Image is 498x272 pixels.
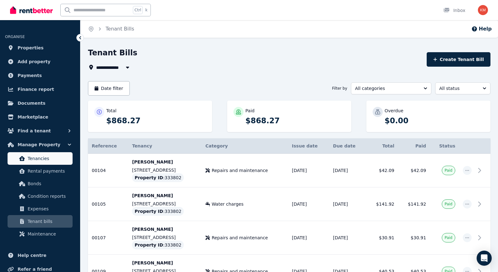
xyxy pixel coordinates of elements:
td: $141.92 [366,187,398,221]
span: Property ID [134,175,163,181]
p: Overdue [385,108,403,114]
span: Condition reports [28,192,70,200]
p: [PERSON_NAME] [132,260,198,266]
span: Documents [18,99,46,107]
p: [STREET_ADDRESS] [132,201,198,207]
th: Due date [329,138,366,154]
span: Add property [18,58,51,65]
a: Bonds [8,177,73,190]
span: k [145,8,147,13]
button: Date filter [88,81,130,96]
a: Marketplace [5,111,75,123]
span: All categories [355,85,419,92]
h1: Tenant Bills [88,48,137,58]
span: Tenant bills [28,218,70,225]
nav: Breadcrumb [80,20,142,38]
p: $868.27 [106,116,206,126]
span: Filter by [332,86,347,91]
td: $30.91 [398,221,430,255]
p: Paid [245,108,254,114]
span: Manage Property [18,141,60,148]
p: $0.00 [385,116,484,126]
p: [STREET_ADDRESS] [132,234,198,241]
a: Properties [5,42,75,54]
span: Finance report [18,86,54,93]
a: Expenses [8,203,73,215]
span: Repairs and maintenance [212,167,268,174]
th: Total [366,138,398,154]
span: Paid [445,235,452,240]
span: Expenses [28,205,70,213]
td: [DATE] [329,221,366,255]
p: $868.27 [245,116,345,126]
a: Payments [5,69,75,82]
button: Create Tenant Bill [427,52,490,67]
td: [DATE] [329,154,366,187]
a: Tenant bills [8,215,73,228]
img: RentBetter [10,5,53,15]
p: [PERSON_NAME] [132,159,198,165]
span: 00105 [92,202,106,207]
p: Total [106,108,117,114]
span: Property ID [134,242,163,248]
a: Maintenance [8,228,73,240]
a: Tenant Bills [106,26,134,32]
a: Finance report [5,83,75,96]
td: [DATE] [288,221,329,255]
span: 00107 [92,235,106,240]
a: Rental payments [8,165,73,177]
span: Ctrl [133,6,143,14]
button: Find a tenant [5,125,75,137]
div: : 333802 [132,173,184,182]
p: [PERSON_NAME] [132,226,198,232]
th: Status [430,138,459,154]
span: Properties [18,44,44,52]
span: ORGANISE [5,35,25,39]
th: Paid [398,138,430,154]
button: All status [435,82,490,94]
td: $30.91 [366,221,398,255]
span: Bonds [28,180,70,187]
span: Payments [18,72,42,79]
span: Water charges [212,201,244,207]
span: Rental payments [28,167,70,175]
td: $141.92 [398,187,430,221]
span: Tenancies [28,155,70,162]
a: Documents [5,97,75,109]
div: Open Intercom Messenger [477,251,492,266]
span: Marketplace [18,113,48,121]
p: [PERSON_NAME] [132,192,198,199]
span: Paid [445,168,452,173]
td: [DATE] [288,187,329,221]
td: [DATE] [288,154,329,187]
span: Paid [445,202,452,207]
th: Category [202,138,288,154]
button: Help [471,25,492,33]
th: Issue date [288,138,329,154]
button: Manage Property [5,138,75,151]
span: All status [439,85,478,92]
span: Property ID [134,208,163,214]
span: Reference [92,143,117,148]
a: Tenancies [8,152,73,165]
div: : 333802 [132,241,184,249]
a: Help centre [5,249,75,262]
td: [DATE] [329,187,366,221]
a: Add property [5,55,75,68]
td: $42.09 [398,154,430,187]
div: Inbox [443,7,465,14]
span: Repairs and maintenance [212,235,268,241]
span: 00104 [92,168,106,173]
img: Karl May [478,5,488,15]
button: All categories [351,82,431,94]
span: Maintenance [28,230,70,238]
a: Condition reports [8,190,73,203]
td: $42.09 [366,154,398,187]
th: Tenancy [128,138,201,154]
div: : 333802 [132,207,184,216]
p: [STREET_ADDRESS] [132,167,198,173]
span: Help centre [18,252,47,259]
span: Find a tenant [18,127,51,135]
